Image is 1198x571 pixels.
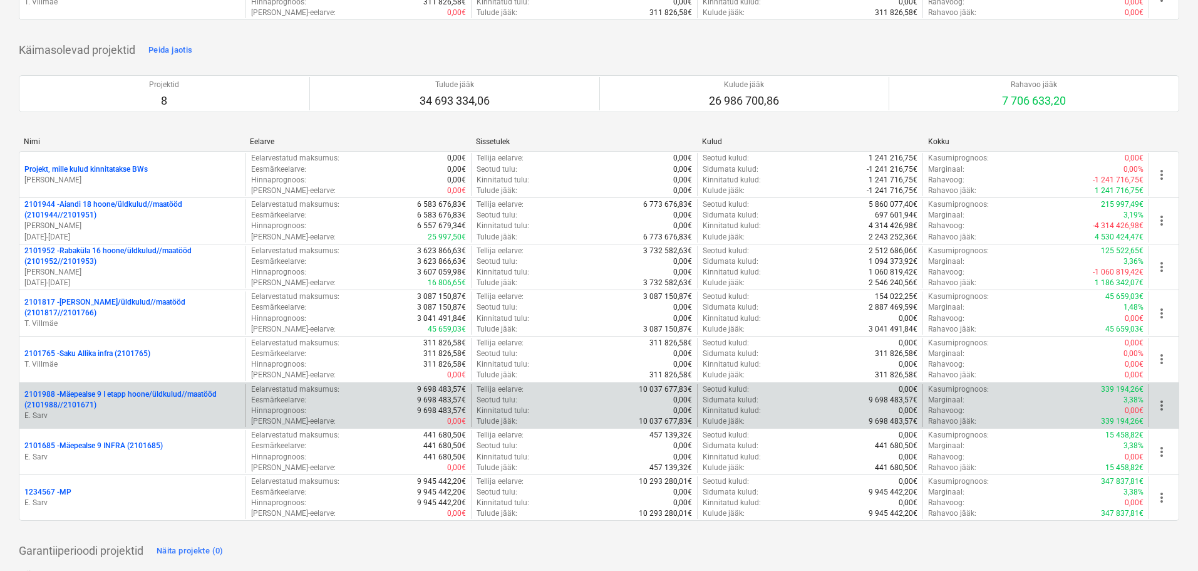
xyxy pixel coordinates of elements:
[703,406,761,416] p: Kinnitatud kulud :
[869,221,917,231] p: 4 314 426,98€
[251,210,306,221] p: Eesmärkeelarve :
[1125,452,1144,463] p: 0,00€
[417,291,466,302] p: 3 087 150,87€
[251,278,336,288] p: [PERSON_NAME]-eelarve :
[24,232,240,243] p: [DATE] - [DATE]
[149,80,179,90] p: Projektid
[477,441,517,451] p: Seotud tulu :
[703,452,761,463] p: Kinnitatud kulud :
[928,441,964,451] p: Marginaal :
[477,452,529,463] p: Kinnitatud tulu :
[703,348,758,359] p: Sidumata kulud :
[477,476,524,487] p: Tellija eelarve :
[703,291,749,302] p: Seotud kulud :
[24,389,240,421] div: 2101988 -Mäepealse 9 I etapp hoone/üldkulud//maatööd (2101988//2101671)E. Sarv
[703,338,749,348] p: Seotud kulud :
[251,291,339,302] p: Eelarvestatud maksumus :
[928,137,1144,146] div: Kokku
[477,395,517,406] p: Seotud tulu :
[703,221,761,231] p: Kinnitatud kulud :
[1154,306,1169,321] span: more_vert
[869,395,917,406] p: 9 698 483,57€
[1095,186,1144,196] p: 1 241 716,75€
[447,153,466,164] p: 0,00€
[928,246,989,256] p: Kasumiprognoos :
[703,359,761,370] p: Kinnitatud kulud :
[477,370,517,380] p: Tulude jääk :
[251,476,339,487] p: Eelarvestatud maksumus :
[477,359,529,370] p: Kinnitatud tulu :
[703,302,758,313] p: Sidumata kulud :
[928,348,964,359] p: Marginaal :
[477,175,529,186] p: Kinnitatud tulu :
[477,221,529,231] p: Kinnitatud tulu :
[703,476,749,487] p: Seotud kulud :
[477,256,517,267] p: Seotud tulu :
[251,175,306,186] p: Hinnaprognoos :
[477,291,524,302] p: Tellija eelarve :
[928,210,964,221] p: Marginaal :
[1154,213,1169,228] span: more_vert
[703,463,745,473] p: Kulude jääk :
[649,370,692,380] p: 311 826,58€
[24,441,240,462] div: 2101685 -Mäepealse 9 INFRA (2101685)E. Sarv
[1125,359,1144,370] p: 0,00€
[1125,153,1144,164] p: 0,00€
[673,210,692,221] p: 0,00€
[703,441,758,451] p: Sidumata kulud :
[420,93,490,108] p: 34 693 334,06
[19,43,135,58] p: Käimasolevad projektid
[477,338,524,348] p: Tellija eelarve :
[1101,384,1144,395] p: 339 194,26€
[251,313,306,324] p: Hinnaprognoos :
[673,267,692,278] p: 0,00€
[417,395,466,406] p: 9 698 483,57€
[423,452,466,463] p: 441 680,50€
[251,441,306,451] p: Eesmärkeelarve :
[24,318,240,329] p: T. Villmäe
[251,430,339,441] p: Eelarvestatud maksumus :
[703,267,761,278] p: Kinnitatud kulud :
[24,487,71,498] p: 1234567 - MP
[703,278,745,288] p: Kulude jääk :
[643,291,692,302] p: 3 087 150,87€
[153,541,227,561] button: Näita projekte (0)
[709,80,779,90] p: Kulude jääk
[1123,256,1144,267] p: 3,36%
[477,348,517,359] p: Seotud tulu :
[1125,313,1144,324] p: 0,00€
[867,164,917,175] p: -1 241 216,75€
[869,256,917,267] p: 1 094 373,92€
[24,487,240,508] div: 1234567 -MPE. Sarv
[447,186,466,196] p: 0,00€
[639,384,692,395] p: 10 037 677,83€
[649,338,692,348] p: 311 826,58€
[899,338,917,348] p: 0,00€
[673,406,692,416] p: 0,00€
[1105,430,1144,441] p: 15 458,82€
[251,246,339,256] p: Eelarvestatud maksumus :
[251,406,306,416] p: Hinnaprognoos :
[251,186,336,196] p: [PERSON_NAME]-eelarve :
[24,348,240,370] div: 2101765 -Saku Allika infra (2101765)T. Villmäe
[643,246,692,256] p: 3 732 582,63€
[928,324,976,335] p: Rahavoo jääk :
[649,430,692,441] p: 457 139,32€
[928,186,976,196] p: Rahavoo jääk :
[643,199,692,210] p: 6 773 676,83€
[869,302,917,313] p: 2 887 469,59€
[1093,221,1144,231] p: -4 314 426,98€
[703,232,745,243] p: Kulude jääk :
[649,463,692,473] p: 457 139,32€
[869,267,917,278] p: 1 060 819,42€
[703,175,761,186] p: Kinnitatud kulud :
[869,246,917,256] p: 2 512 686,06€
[869,175,917,186] p: 1 241 716,75€
[251,324,336,335] p: [PERSON_NAME]-eelarve :
[428,324,466,335] p: 45 659,03€
[673,359,692,370] p: 0,00€
[928,384,989,395] p: Kasumiprognoos :
[639,416,692,427] p: 10 037 677,83€
[1101,199,1144,210] p: 215 997,49€
[875,441,917,451] p: 441 680,50€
